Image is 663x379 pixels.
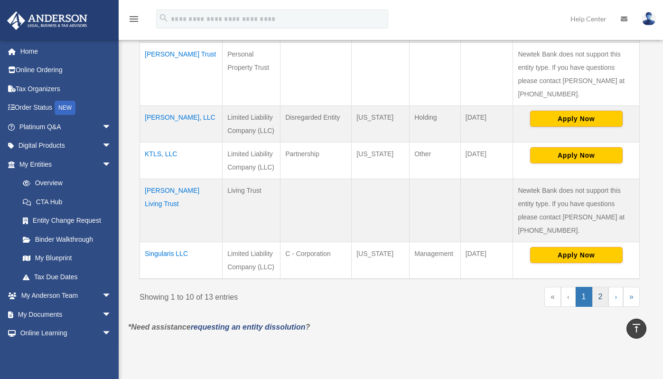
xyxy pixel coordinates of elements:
[7,79,126,98] a: Tax Organizers
[352,142,410,179] td: [US_STATE]
[13,249,121,268] a: My Blueprint
[223,142,280,179] td: Limited Liability Company (LLC)
[592,287,609,307] a: 2
[140,105,223,142] td: [PERSON_NAME], LLC
[7,98,126,118] a: Order StatusNEW
[102,305,121,324] span: arrow_drop_down
[102,155,121,174] span: arrow_drop_down
[128,13,140,25] i: menu
[128,17,140,25] a: menu
[410,242,461,279] td: Management
[608,287,623,307] a: Next
[352,242,410,279] td: [US_STATE]
[7,42,126,61] a: Home
[7,136,126,155] a: Digital Productsarrow_drop_down
[460,142,513,179] td: [DATE]
[223,105,280,142] td: Limited Liability Company (LLC)
[7,155,121,174] a: My Entitiesarrow_drop_down
[576,287,592,307] a: 1
[191,323,306,331] a: requesting an entity dissolution
[280,142,352,179] td: Partnership
[513,179,640,242] td: Newtek Bank does not support this entity type. If you have questions please contact [PERSON_NAME]...
[140,142,223,179] td: KTLS, LLC
[102,324,121,343] span: arrow_drop_down
[626,319,646,339] a: vertical_align_top
[13,192,121,211] a: CTA Hub
[159,13,169,23] i: search
[631,322,642,334] i: vertical_align_top
[530,147,623,163] button: Apply Now
[530,247,623,263] button: Apply Now
[55,101,75,115] div: NEW
[352,105,410,142] td: [US_STATE]
[7,324,126,343] a: Online Learningarrow_drop_down
[13,230,121,249] a: Binder Walkthrough
[7,342,126,361] a: Billingarrow_drop_down
[280,242,352,279] td: C - Corporation
[140,242,223,279] td: Singularis LLC
[7,286,126,305] a: My Anderson Teamarrow_drop_down
[561,287,576,307] a: Previous
[102,286,121,306] span: arrow_drop_down
[7,117,126,136] a: Platinum Q&Aarrow_drop_down
[223,242,280,279] td: Limited Liability Company (LLC)
[102,136,121,156] span: arrow_drop_down
[140,287,383,304] div: Showing 1 to 10 of 13 entries
[102,342,121,362] span: arrow_drop_down
[223,42,280,105] td: Personal Property Trust
[530,111,623,127] button: Apply Now
[642,12,656,26] img: User Pic
[460,105,513,142] td: [DATE]
[7,61,126,80] a: Online Ordering
[280,105,352,142] td: Disregarded Entity
[623,287,640,307] a: Last
[102,117,121,137] span: arrow_drop_down
[4,11,90,30] img: Anderson Advisors Platinum Portal
[410,142,461,179] td: Other
[7,305,126,324] a: My Documentsarrow_drop_down
[140,42,223,105] td: [PERSON_NAME] Trust
[460,242,513,279] td: [DATE]
[128,323,310,331] em: *Need assistance ?
[13,267,121,286] a: Tax Due Dates
[140,179,223,242] td: [PERSON_NAME] Living Trust
[223,179,280,242] td: Living Trust
[544,287,561,307] a: First
[13,174,116,193] a: Overview
[513,42,640,105] td: Newtek Bank does not support this entity type. If you have questions please contact [PERSON_NAME]...
[13,211,121,230] a: Entity Change Request
[410,105,461,142] td: Holding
